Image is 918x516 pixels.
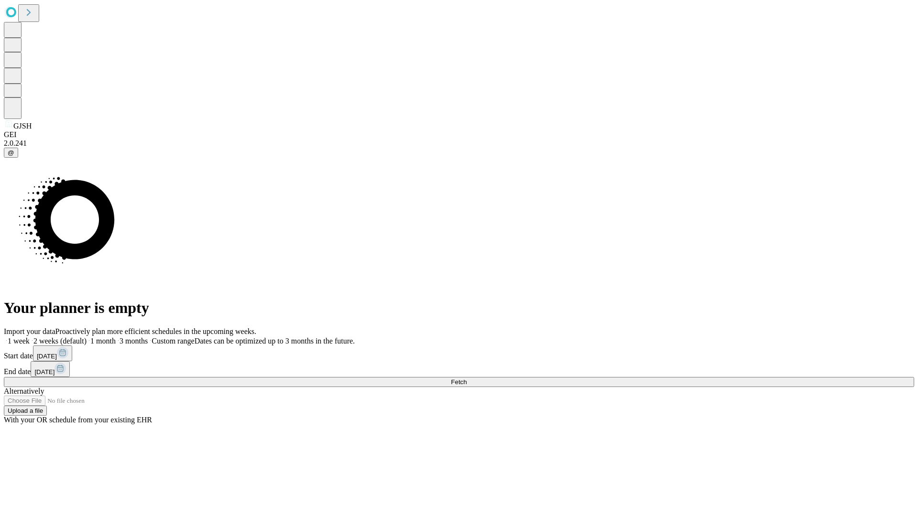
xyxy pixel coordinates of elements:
span: Proactively plan more efficient schedules in the upcoming weeks. [55,327,256,335]
span: Alternatively [4,387,44,395]
button: Upload a file [4,406,47,416]
h1: Your planner is empty [4,299,914,317]
span: Custom range [152,337,194,345]
span: Fetch [451,378,467,386]
div: Start date [4,345,914,361]
span: With your OR schedule from your existing EHR [4,416,152,424]
span: @ [8,149,14,156]
button: Fetch [4,377,914,387]
div: End date [4,361,914,377]
span: 2 weeks (default) [33,337,87,345]
span: Dates can be optimized up to 3 months in the future. [195,337,355,345]
span: GJSH [13,122,32,130]
button: [DATE] [31,361,70,377]
button: [DATE] [33,345,72,361]
span: 1 week [8,337,30,345]
span: [DATE] [34,368,55,376]
div: GEI [4,130,914,139]
span: 3 months [120,337,148,345]
div: 2.0.241 [4,139,914,148]
button: @ [4,148,18,158]
span: [DATE] [37,353,57,360]
span: 1 month [90,337,116,345]
span: Import your data [4,327,55,335]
